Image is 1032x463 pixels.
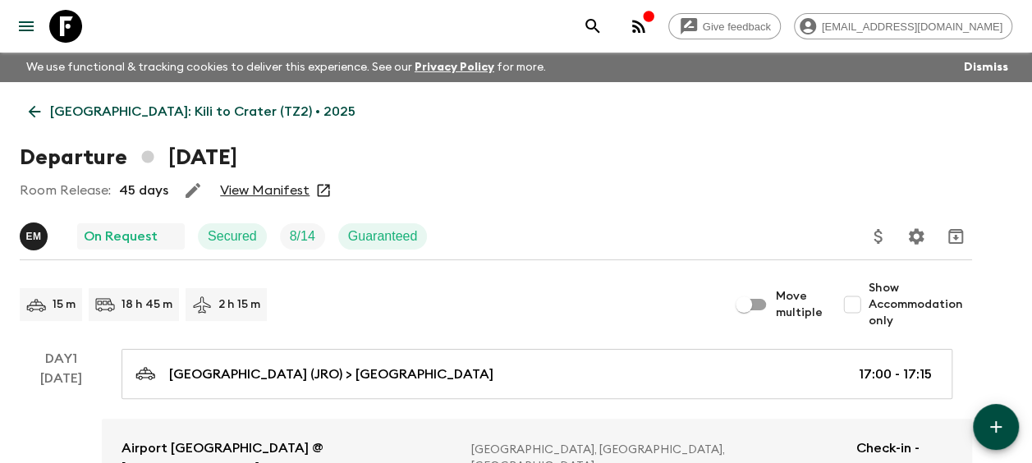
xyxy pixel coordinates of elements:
[939,220,972,253] button: Archive (Completed, Cancelled or Unsynced Departures only)
[198,223,267,250] div: Secured
[20,222,51,250] button: EM
[960,56,1012,79] button: Dismiss
[20,181,111,200] p: Room Release:
[869,280,972,329] span: Show Accommodation only
[20,95,365,128] a: [GEOGRAPHIC_DATA]: Kili to Crater (TZ2) • 2025
[280,223,325,250] div: Trip Fill
[220,182,310,199] a: View Manifest
[25,230,41,243] p: E M
[208,227,257,246] p: Secured
[218,296,260,313] p: 2 h 15 m
[20,349,102,369] p: Day 1
[794,13,1012,39] div: [EMAIL_ADDRESS][DOMAIN_NAME]
[668,13,781,39] a: Give feedback
[122,296,172,313] p: 18 h 45 m
[415,62,494,73] a: Privacy Policy
[862,220,895,253] button: Update Price, Early Bird Discount and Costs
[694,21,780,33] span: Give feedback
[813,21,1011,33] span: [EMAIL_ADDRESS][DOMAIN_NAME]
[20,227,51,241] span: Emanuel Munisi
[169,364,493,384] p: [GEOGRAPHIC_DATA] (JRO) > [GEOGRAPHIC_DATA]
[900,220,933,253] button: Settings
[53,296,76,313] p: 15 m
[20,53,553,82] p: We use functional & tracking cookies to deliver this experience. See our for more.
[859,364,932,384] p: 17:00 - 17:15
[290,227,315,246] p: 8 / 14
[348,227,418,246] p: Guaranteed
[576,10,609,43] button: search adventures
[776,288,823,321] span: Move multiple
[10,10,43,43] button: menu
[20,141,237,174] h1: Departure [DATE]
[84,227,158,246] p: On Request
[119,181,168,200] p: 45 days
[50,102,355,121] p: [GEOGRAPHIC_DATA]: Kili to Crater (TZ2) • 2025
[122,349,952,399] a: [GEOGRAPHIC_DATA] (JRO) > [GEOGRAPHIC_DATA]17:00 - 17:15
